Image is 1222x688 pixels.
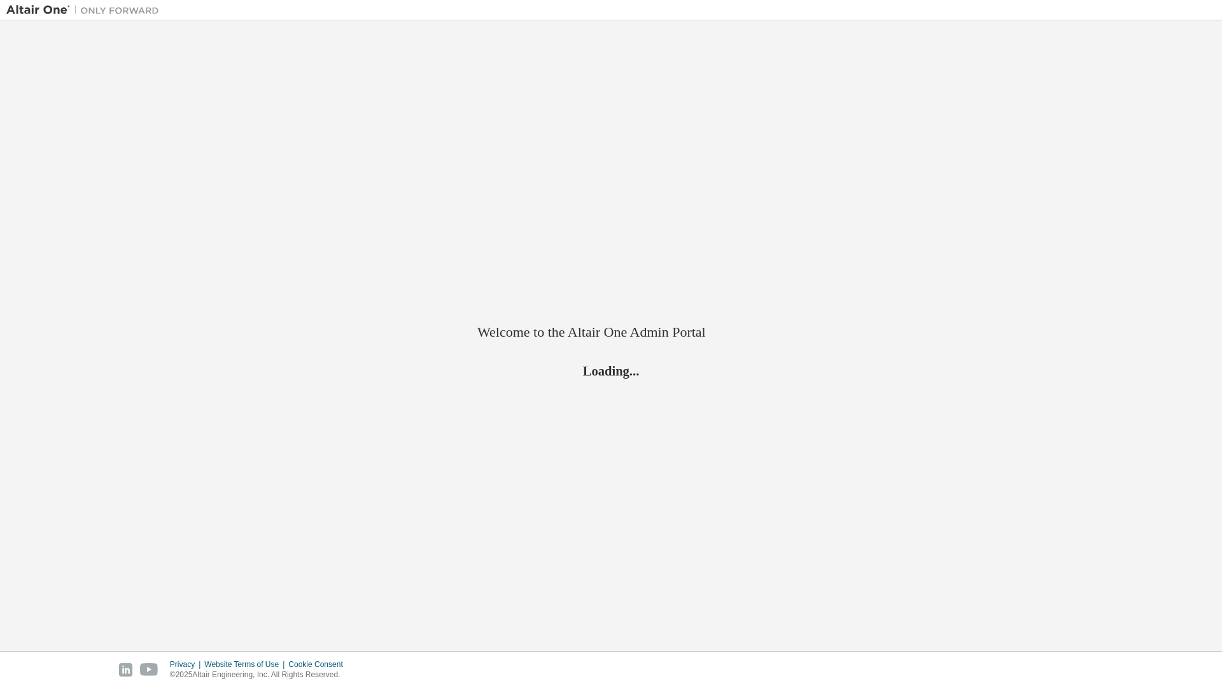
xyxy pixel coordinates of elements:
[477,323,745,341] h2: Welcome to the Altair One Admin Portal
[170,670,351,680] p: © 2025 Altair Engineering, Inc. All Rights Reserved.
[6,4,165,17] img: Altair One
[140,663,158,677] img: youtube.svg
[288,659,350,670] div: Cookie Consent
[477,362,745,379] h2: Loading...
[204,659,288,670] div: Website Terms of Use
[119,663,132,677] img: linkedin.svg
[170,659,204,670] div: Privacy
